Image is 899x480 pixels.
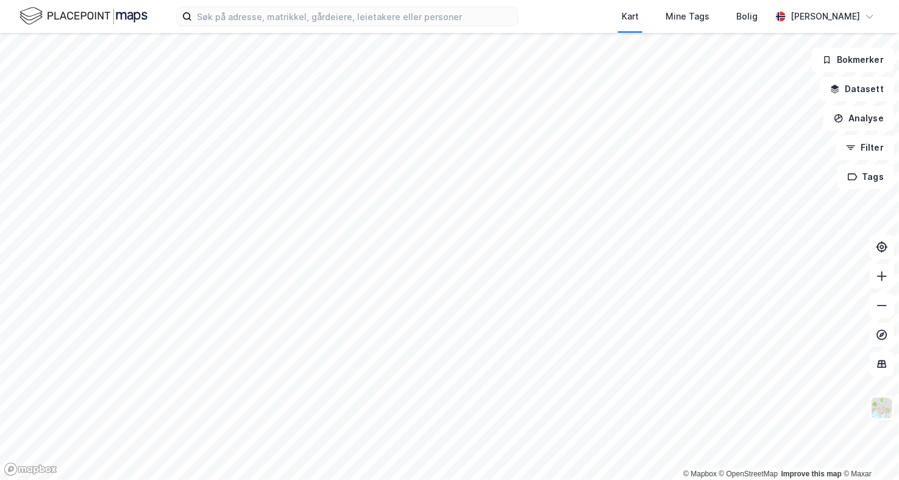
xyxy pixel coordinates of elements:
div: Kart [622,9,639,24]
img: logo.f888ab2527a4732fd821a326f86c7f29.svg [20,5,147,27]
a: OpenStreetMap [719,470,778,478]
button: Datasett [820,77,894,101]
input: Søk på adresse, matrikkel, gårdeiere, leietakere eller personer [192,7,517,26]
div: Bolig [736,9,758,24]
div: Mine Tags [666,9,709,24]
a: Improve this map [781,470,842,478]
a: Mapbox homepage [4,462,57,476]
button: Bokmerker [812,48,894,72]
button: Analyse [823,106,894,131]
button: Tags [837,165,894,189]
button: Filter [836,135,894,160]
img: Z [870,396,894,420]
iframe: Chat Widget [838,421,899,480]
div: [PERSON_NAME] [791,9,860,24]
a: Mapbox [683,470,717,478]
div: Kontrollprogram for chat [838,421,899,480]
